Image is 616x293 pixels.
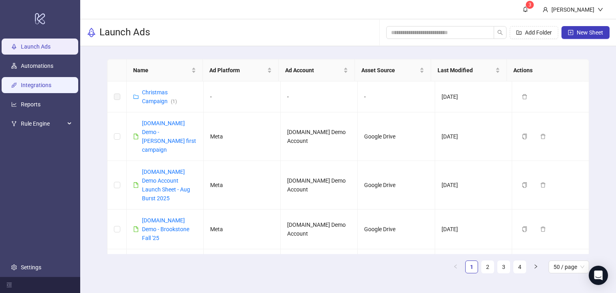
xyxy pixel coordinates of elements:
[142,169,190,201] a: [DOMAIN_NAME] Demo Account Launch Sheet - Aug Burst 2025
[11,121,17,126] span: fork
[133,182,139,188] span: file
[522,182,527,188] span: copy
[281,161,358,210] td: [DOMAIN_NAME] Demo Account
[204,210,281,249] td: Meta
[99,26,150,39] h3: Launch Ads
[358,161,435,210] td: Google Drive
[523,6,528,12] span: bell
[516,30,522,35] span: folder-add
[281,249,358,289] td: [DOMAIN_NAME] Demo Account
[481,260,494,273] li: 2
[21,101,41,108] a: Reports
[21,43,51,50] a: Launch Ads
[355,59,431,81] th: Asset Source
[435,112,512,161] td: [DATE]
[435,249,512,289] td: [DATE]
[21,264,41,271] a: Settings
[203,59,279,81] th: Ad Platform
[285,66,342,75] span: Ad Account
[435,161,512,210] td: [DATE]
[21,63,53,69] a: Automations
[127,59,203,81] th: Name
[171,99,177,104] span: ( 1 )
[358,249,435,289] td: Google Drive
[358,112,435,161] td: Google Drive
[435,81,512,112] td: [DATE]
[358,210,435,249] td: Google Drive
[568,30,573,35] span: plus-square
[133,94,139,100] span: folder
[540,134,546,139] span: delete
[21,116,65,132] span: Rule Engine
[431,59,507,81] th: Last Modified
[133,66,190,75] span: Name
[514,261,526,273] a: 4
[204,161,281,210] td: Meta
[522,226,527,232] span: copy
[449,260,462,273] li: Previous Page
[438,66,494,75] span: Last Modified
[548,5,598,14] div: [PERSON_NAME]
[540,226,546,232] span: delete
[598,7,603,12] span: down
[204,112,281,161] td: Meta
[522,94,527,100] span: delete
[561,26,610,39] button: New Sheet
[465,260,478,273] li: 1
[204,81,281,112] td: -
[358,81,435,112] td: -
[577,29,603,36] span: New Sheet
[533,264,538,269] span: right
[6,282,12,288] span: menu-fold
[449,260,462,273] button: left
[204,249,281,289] td: Meta
[543,7,548,12] span: user
[553,261,584,273] span: 50 / page
[589,266,608,285] div: Open Intercom Messenger
[529,260,542,273] button: right
[498,261,510,273] a: 3
[453,264,458,269] span: left
[529,260,542,273] li: Next Page
[361,66,418,75] span: Asset Source
[466,261,478,273] a: 1
[281,210,358,249] td: [DOMAIN_NAME] Demo Account
[142,120,196,153] a: [DOMAIN_NAME] Demo - [PERSON_NAME] first campaign
[142,217,189,241] a: [DOMAIN_NAME] Demo - Brookstone Fall '25
[549,260,589,273] div: Page Size
[513,260,526,273] li: 4
[497,30,503,35] span: search
[209,66,266,75] span: Ad Platform
[526,1,534,9] sup: 3
[133,134,139,139] span: file
[133,226,139,232] span: file
[279,59,355,81] th: Ad Account
[510,26,558,39] button: Add Folder
[482,261,494,273] a: 2
[142,89,177,104] a: Christmas Campaign(1)
[525,29,552,36] span: Add Folder
[507,59,583,81] th: Actions
[529,2,531,8] span: 3
[281,81,358,112] td: -
[540,182,546,188] span: delete
[281,112,358,161] td: [DOMAIN_NAME] Demo Account
[497,260,510,273] li: 3
[87,28,96,37] span: rocket
[435,210,512,249] td: [DATE]
[522,134,527,139] span: copy
[21,82,51,88] a: Integrations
